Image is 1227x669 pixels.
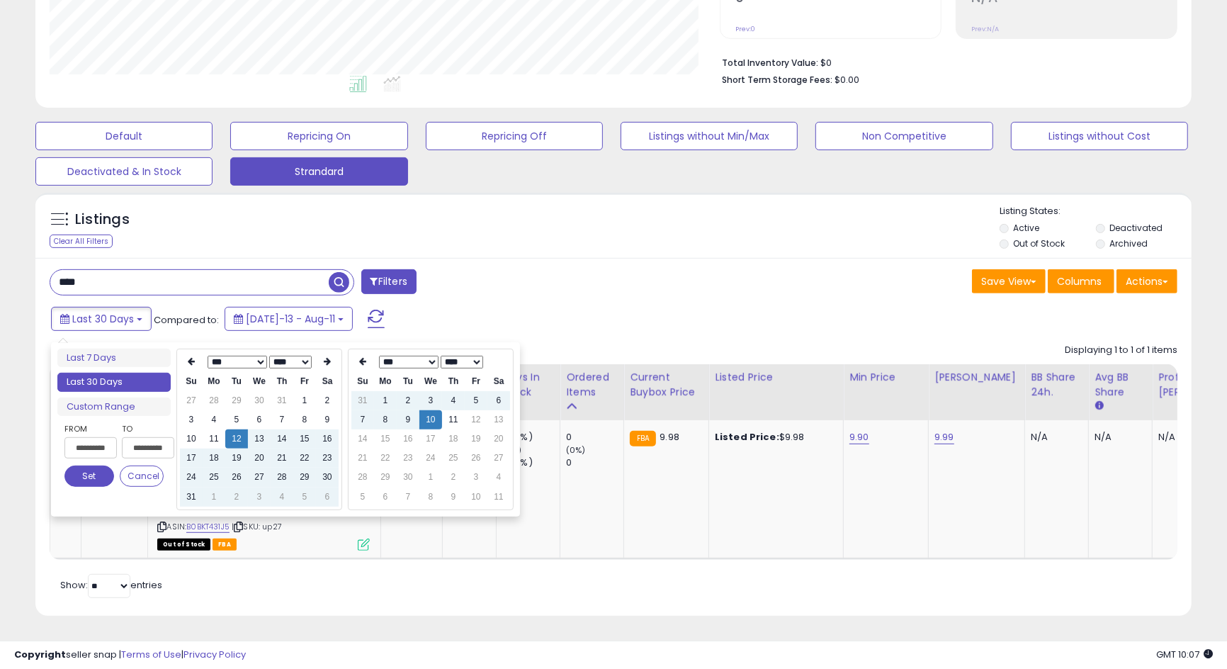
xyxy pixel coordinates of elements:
[397,372,419,391] th: Tu
[316,449,339,468] td: 23
[230,157,407,186] button: Strandard
[397,391,419,410] td: 2
[213,539,237,551] span: FBA
[60,578,162,592] span: Show: entries
[660,430,679,444] span: 9.98
[121,648,181,661] a: Terms of Use
[203,468,225,487] td: 25
[246,312,335,326] span: [DATE]-13 - Aug-11
[120,466,164,487] button: Cancel
[248,429,271,449] td: 13
[566,431,623,444] div: 0
[722,74,832,86] b: Short Term Storage Fees:
[72,312,134,326] span: Last 30 Days
[316,429,339,449] td: 16
[203,449,225,468] td: 18
[225,410,248,429] td: 5
[1109,222,1163,234] label: Deactivated
[374,391,397,410] td: 1
[419,372,442,391] th: We
[35,122,213,150] button: Default
[1000,205,1192,218] p: Listing States:
[487,468,510,487] td: 4
[442,449,465,468] td: 25
[203,429,225,449] td: 11
[630,431,656,446] small: FBA
[849,430,869,444] a: 9.90
[397,488,419,507] td: 7
[442,488,465,507] td: 9
[566,456,623,469] div: 0
[566,370,618,400] div: Ordered Items
[180,410,203,429] td: 3
[1109,237,1148,249] label: Archived
[351,449,374,468] td: 21
[180,449,203,468] td: 17
[1156,648,1213,661] span: 2025-09-11 10:07 GMT
[351,391,374,410] td: 31
[1013,222,1039,234] label: Active
[50,235,113,248] div: Clear All Filters
[722,57,818,69] b: Total Inventory Value:
[374,449,397,468] td: 22
[835,73,859,86] span: $0.00
[1116,269,1177,293] button: Actions
[971,25,999,33] small: Prev: N/A
[316,488,339,507] td: 6
[154,313,219,327] span: Compared to:
[351,372,374,391] th: Su
[397,468,419,487] td: 30
[1095,400,1103,412] small: Avg BB Share.
[57,349,171,368] li: Last 7 Days
[374,488,397,507] td: 6
[351,429,374,449] td: 14
[293,372,316,391] th: Fr
[465,372,487,391] th: Fr
[442,372,465,391] th: Th
[1065,344,1177,357] div: Displaying 1 to 1 of 1 items
[630,370,703,400] div: Current Buybox Price
[316,410,339,429] td: 9
[186,521,230,533] a: B0BKT431J5
[1095,370,1146,400] div: Avg BB Share
[442,410,465,429] td: 11
[57,398,171,417] li: Custom Range
[465,488,487,507] td: 10
[419,391,442,410] td: 3
[849,370,922,385] div: Min Price
[122,422,164,436] label: To
[1048,269,1114,293] button: Columns
[232,521,282,532] span: | SKU: up27
[426,122,603,150] button: Repricing Off
[465,410,487,429] td: 12
[293,468,316,487] td: 29
[374,429,397,449] td: 15
[487,449,510,468] td: 27
[64,466,114,487] button: Set
[180,468,203,487] td: 24
[293,410,316,429] td: 8
[1011,122,1188,150] button: Listings without Cost
[487,372,510,391] th: Sa
[271,468,293,487] td: 28
[465,391,487,410] td: 5
[715,431,832,444] div: $9.98
[271,488,293,507] td: 4
[735,25,755,33] small: Prev: 0
[316,372,339,391] th: Sa
[419,410,442,429] td: 10
[248,391,271,410] td: 30
[487,488,510,507] td: 11
[487,429,510,449] td: 20
[225,307,353,331] button: [DATE]-13 - Aug-11
[271,449,293,468] td: 21
[57,373,171,392] li: Last 30 Days
[180,488,203,507] td: 31
[157,539,210,551] span: All listings that are currently out of stock and unavailable for purchase on Amazon
[465,449,487,468] td: 26
[1057,274,1102,288] span: Columns
[180,429,203,449] td: 10
[1013,237,1065,249] label: Out of Stock
[397,449,419,468] td: 23
[180,372,203,391] th: Su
